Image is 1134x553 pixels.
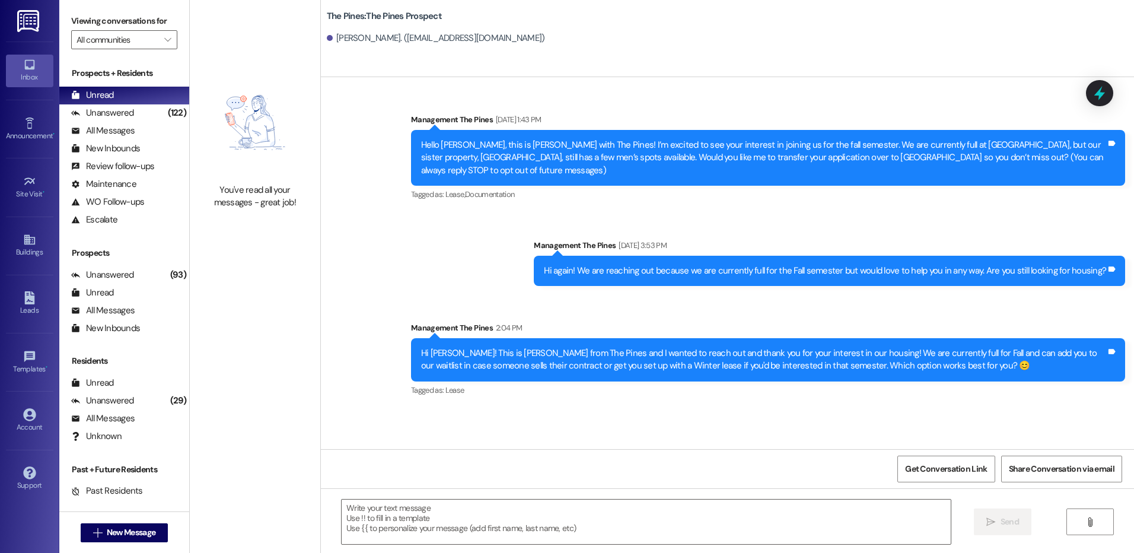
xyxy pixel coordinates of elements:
[71,107,134,119] div: Unanswered
[71,178,136,190] div: Maintenance
[1085,517,1094,527] i: 
[203,67,307,177] img: empty-state
[59,67,189,80] div: Prospects + Residents
[6,463,53,495] a: Support
[6,405,53,437] a: Account
[71,503,151,515] div: Future Residents
[6,347,53,379] a: Templates •
[71,89,114,101] div: Unread
[164,35,171,45] i: 
[71,485,143,497] div: Past Residents
[616,239,667,252] div: [DATE] 3:53 PM
[6,230,53,262] a: Buildings
[411,186,1125,203] div: Tagged as:
[59,247,189,259] div: Prospects
[43,188,44,196] span: •
[107,526,155,539] span: New Message
[71,377,114,389] div: Unread
[71,322,140,335] div: New Inbounds
[986,517,995,527] i: 
[493,113,541,126] div: [DATE] 1:43 PM
[59,355,189,367] div: Residents
[327,32,545,45] div: [PERSON_NAME]. ([EMAIL_ADDRESS][DOMAIN_NAME])
[46,363,47,371] span: •
[71,287,114,299] div: Unread
[17,10,42,32] img: ResiDesk Logo
[167,392,189,410] div: (29)
[445,189,465,199] span: Lease ,
[6,288,53,320] a: Leads
[165,104,189,122] div: (122)
[71,395,134,407] div: Unanswered
[77,30,158,49] input: All communities
[71,160,154,173] div: Review follow-ups
[71,304,135,317] div: All Messages
[71,412,135,425] div: All Messages
[534,239,1125,256] div: Management The Pines
[465,189,515,199] span: Documentation
[421,139,1106,177] div: Hello [PERSON_NAME], this is [PERSON_NAME] with The Pines! I’m excited to see your interest in jo...
[327,10,442,23] b: The Pines: The Pines Prospect
[203,184,307,209] div: You've read all your messages - great job!
[411,113,1125,130] div: Management The Pines
[905,463,987,475] span: Get Conversation Link
[897,456,995,482] button: Get Conversation Link
[974,508,1031,535] button: Send
[411,382,1125,399] div: Tagged as:
[167,266,189,284] div: (93)
[6,171,53,204] a: Site Visit •
[445,385,464,395] span: Lease
[421,347,1106,373] div: Hi [PERSON_NAME]! This is [PERSON_NAME] from The Pines and I wanted to reach out and thank you fo...
[71,269,134,281] div: Unanswered
[71,214,117,226] div: Escalate
[93,528,102,538] i: 
[1001,516,1019,528] span: Send
[493,322,522,334] div: 2:04 PM
[6,55,53,87] a: Inbox
[71,125,135,137] div: All Messages
[53,130,55,138] span: •
[1001,456,1122,482] button: Share Conversation via email
[71,142,140,155] div: New Inbounds
[71,430,122,443] div: Unknown
[81,523,168,542] button: New Message
[71,12,177,30] label: Viewing conversations for
[1009,463,1114,475] span: Share Conversation via email
[411,322,1125,338] div: Management The Pines
[59,463,189,476] div: Past + Future Residents
[544,265,1106,277] div: Hi again! We are reaching out because we are currently full for the Fall semester but would love ...
[71,196,144,208] div: WO Follow-ups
